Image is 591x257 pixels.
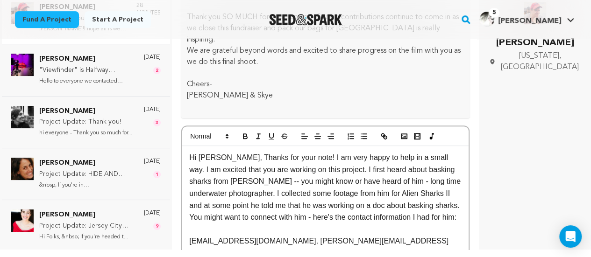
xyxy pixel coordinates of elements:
p: Project Update: Jersey City Screening [39,221,135,232]
p: We are grateful beyond words and excited to share progress on the film with you as we do this fin... [187,45,464,68]
p: [PERSON_NAME] [489,35,580,50]
p: [PERSON_NAME] [39,106,132,117]
span: 3 [153,119,161,126]
span: 5 [489,8,499,17]
a: Seed&Spark Homepage [269,14,342,25]
span: [US_STATE], [GEOGRAPHIC_DATA] [499,50,581,73]
p: Hi [PERSON_NAME], Thanks for your note! I am very happy to help in a small way. I am excited that... [189,152,462,223]
a: Start a project [85,11,151,28]
p: Project Update: HIDE AND SEEK @ Suns Cinema (DC) [DATE] 8pm [39,169,135,180]
img: Quinn Groves Photo [11,54,34,76]
img: Shoshana Rosenbaum Photo [11,158,34,180]
p: &nbsp; If you're in [GEOGRAPHIC_DATA] and want t... [39,180,135,191]
div: Amy J.'s Profile [479,12,561,27]
p: Project Update: Thank you! [39,117,132,128]
p: hi everyone - Thank you so much for... [39,128,132,139]
img: picture.jpeg [479,12,494,27]
img: Oriana Oppice Photo [11,209,34,232]
p: [DATE] [144,158,161,165]
p: "Viewfinder" is Halfway Through Crowdfund Campaign! [39,65,135,76]
p: Cheers- [187,79,464,90]
span: 9 [153,222,161,230]
div: Open Intercom Messenger [559,225,582,248]
p: [PERSON_NAME] [39,158,135,169]
span: Amy J.'s Profile [477,10,576,29]
img: Dina Fiasconaro Photo [11,106,34,128]
p: [PERSON_NAME] [39,209,135,221]
a: Amy J.'s Profile [477,10,576,27]
span: [PERSON_NAME] [498,17,561,25]
p: Hello to everyone we contacted abou... [39,76,135,87]
a: Fund a project [15,11,79,28]
span: 2 [153,67,161,74]
p: [PERSON_NAME] [39,54,135,65]
p: [DATE] [144,54,161,61]
span: 1 [153,171,161,178]
p: [PERSON_NAME] & Skye [187,90,464,101]
p: Hi Folks, &nbsp; If you're headed t... [39,232,135,243]
p: [DATE] [144,209,161,217]
p: [DATE] [144,106,161,113]
img: Seed&Spark Logo Dark Mode [269,14,342,25]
